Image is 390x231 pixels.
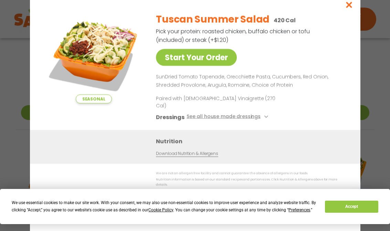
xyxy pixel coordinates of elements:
div: We use essential cookies to make our site work. With your consent, we may also use non-essential ... [12,199,317,214]
p: SunDried Tomato Tapenade, Orecchiette Pasta, Cucumbers, Red Onion, Shredded Provolone, Arugula, R... [156,73,344,89]
p: Paired with [DEMOGRAPHIC_DATA] Vinaigrette (270 Cal) [156,94,283,109]
p: We are not an allergen free facility and cannot guarantee the absence of allergens in our foods. [156,171,347,176]
p: Nutrition information is based on our standard recipes and portion sizes. Click Nutrition & Aller... [156,177,347,188]
span: Preferences [288,208,310,212]
img: Featured product photo for Tuscan Summer Salad [45,7,142,103]
button: See all house made dressings [186,112,270,121]
h3: Nutrition [156,137,350,145]
h3: Dressings [156,112,185,121]
p: 420 Cal [274,16,296,24]
button: Accept [325,201,378,213]
a: Download Nutrition & Allergens [156,150,218,157]
span: Seasonal [75,94,112,103]
a: Start Your Order [156,49,237,66]
p: Pick your protein: roasted chicken, buffalo chicken or tofu (included) or steak (+$1.20) [156,27,311,44]
span: Cookie Policy [148,208,173,212]
h2: Tuscan Summer Salad [156,12,270,27]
